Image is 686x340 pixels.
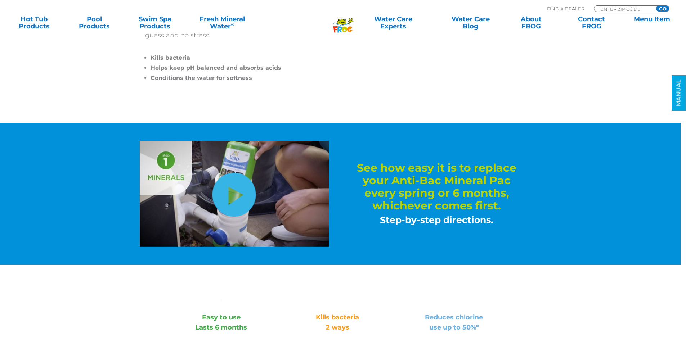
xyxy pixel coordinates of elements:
a: Water CareExperts [350,15,437,30]
p: Easy to use Lasts 6 months [163,312,279,332]
a: Swim SpaProducts [128,15,182,30]
a: Fresh MineralWater∞ [189,15,256,30]
li: Conditions the water for softness [151,73,320,83]
h2: See how easy it is to replace your Anti-Bac Mineral Pac every spring or 6 months, whichever comes... [356,162,518,212]
a: Hot TubProducts [7,15,61,30]
a: ContactFROG [565,15,618,30]
h3: Step-by-step directions. [356,214,518,226]
a: Menu Item [625,15,679,30]
p: Find A Dealer [547,5,584,12]
li: Helps keep pH balanced and absorbs acids [151,63,320,73]
input: Zip Code Form [600,6,648,12]
p: Kills bacteria 2 ways [279,312,396,332]
input: GO [656,6,669,12]
a: Water CareBlog [444,15,497,30]
a: PoolProducts [68,15,121,30]
img: mineral-pac-video-still-v2 [140,141,329,247]
p: Reduces chlorine use up to 50%* [396,312,512,332]
li: Kills bacteria [151,53,320,63]
img: Frog Products Logo [329,9,357,33]
sup: ∞ [231,21,234,27]
a: MANUAL [672,75,686,111]
a: AboutFROG [504,15,558,30]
